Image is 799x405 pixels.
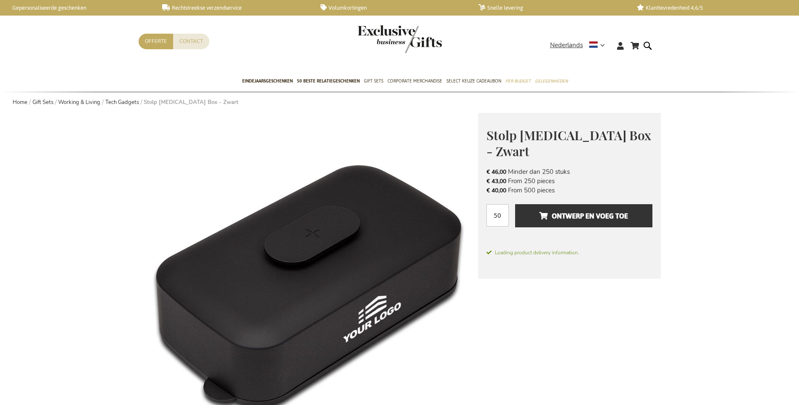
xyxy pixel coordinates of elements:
[173,34,209,49] a: Contact
[105,99,139,106] a: Tech Gadgets
[139,34,173,49] a: Offerte
[144,99,238,106] strong: Stolp [MEDICAL_DATA] Box - Zwart
[13,99,27,106] a: Home
[486,186,652,195] li: From 500 pieces
[486,177,506,185] span: € 43,00
[486,127,651,160] span: Stolp [MEDICAL_DATA] Box - Zwart
[486,249,652,256] span: Loading product delivery information.
[486,167,652,176] li: Minder dan 250 stuks
[550,40,583,50] span: Nederlands
[535,77,568,85] span: Gelegenheden
[637,4,781,11] a: Klanttevredenheid 4,6/5
[550,40,610,50] div: Nederlands
[297,77,360,85] span: 50 beste relatiegeschenken
[486,204,509,226] input: Aantal
[358,25,400,53] a: store logo
[358,25,442,53] img: Exclusive Business gifts logo
[387,77,442,85] span: Corporate Merchandise
[4,4,149,11] a: Gepersonaliseerde geschenken
[505,77,531,85] span: Per Budget
[364,77,383,85] span: Gift Sets
[242,77,293,85] span: Eindejaarsgeschenken
[486,187,506,195] span: € 40,00
[321,4,465,11] a: Volumkortingen
[515,204,652,227] button: Ontwerp en voeg toe
[486,176,652,186] li: From 250 pieces
[32,99,53,106] a: Gift Sets
[446,77,501,85] span: Select Keuze Cadeaubon
[478,4,623,11] a: Snelle levering
[162,4,307,11] a: Rechtstreekse verzendservice
[486,168,506,176] span: € 46,00
[539,209,628,223] span: Ontwerp en voeg toe
[58,99,100,106] a: Working & Living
